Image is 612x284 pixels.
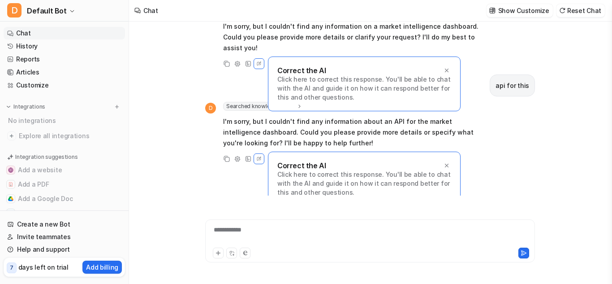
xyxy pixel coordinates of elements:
[86,262,118,272] p: Add billing
[4,40,125,52] a: History
[7,131,16,140] img: explore all integrations
[13,103,45,110] p: Integrations
[496,80,529,91] p: api for this
[277,75,451,102] p: Click here to correct this response. You'll be able to chat with the AI and guide it on how it ca...
[4,130,125,142] a: Explore all integrations
[18,262,69,272] p: days left on trial
[4,206,125,220] button: Add to ZendeskAdd to Zendesk
[559,7,565,14] img: reset
[4,163,125,177] button: Add a websiteAdd a website
[143,6,158,15] div: Chat
[4,66,125,79] a: Articles
[277,161,326,170] p: Correct the AI
[277,170,451,197] p: Click here to correct this response. You'll be able to chat with the AI and guide it on how it ca...
[489,7,496,14] img: customize
[223,116,485,149] p: I'm sorry, but I couldn't find any information about an API for the market intelligence dashboard...
[4,53,125,66] a: Reports
[8,196,13,201] img: Add a Google Doc
[277,66,326,75] p: Correct the AI
[4,192,125,206] button: Add a Google DocAdd a Google Doc
[27,4,67,17] span: Default Bot
[4,243,125,256] a: Help and support
[19,129,121,143] span: Explore all integrations
[15,153,78,161] p: Integration suggestions
[4,102,48,111] button: Integrations
[556,4,605,17] button: Reset Chat
[223,21,485,53] p: I'm sorry, but I couldn't find any information on a market intelligence dashboard. Could you plea...
[498,6,549,15] p: Show Customize
[487,4,553,17] button: Show Customize
[8,182,13,187] img: Add a PDF
[223,102,306,111] span: Searched knowledge base
[4,79,125,92] a: Customize
[5,104,12,110] img: expand menu
[4,218,125,231] a: Create a new Bot
[4,27,125,39] a: Chat
[10,264,13,272] p: 7
[8,167,13,173] img: Add a website
[82,261,122,274] button: Add billing
[4,231,125,243] a: Invite teammates
[4,177,125,192] button: Add a PDFAdd a PDF
[114,104,120,110] img: menu_add.svg
[7,3,22,17] span: D
[5,113,125,128] div: No integrations
[205,103,216,114] span: D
